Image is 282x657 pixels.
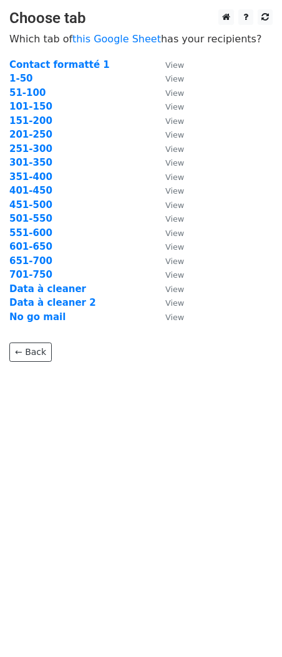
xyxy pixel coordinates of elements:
a: View [153,283,184,295]
a: View [153,171,184,182]
a: 601-650 [9,241,52,252]
a: View [153,157,184,168]
a: View [153,255,184,267]
small: View [165,313,184,322]
small: View [165,60,184,70]
small: View [165,285,184,294]
small: View [165,173,184,182]
small: View [165,88,184,98]
a: View [153,129,184,140]
small: View [165,74,184,83]
a: 651-700 [9,255,52,267]
a: 1-50 [9,73,33,84]
a: 301-350 [9,157,52,168]
a: 251-300 [9,143,52,154]
a: View [153,227,184,239]
small: View [165,214,184,224]
a: 51-100 [9,87,46,98]
a: View [153,269,184,280]
a: View [153,101,184,112]
small: View [165,229,184,238]
a: 501-550 [9,213,52,224]
small: View [165,257,184,266]
small: View [165,242,184,252]
small: View [165,116,184,126]
a: Data à cleaner [9,283,86,295]
a: 401-450 [9,185,52,196]
a: this Google Sheet [72,33,161,45]
a: 451-500 [9,199,52,210]
a: View [153,297,184,308]
small: View [165,201,184,210]
a: View [153,311,184,323]
small: View [165,158,184,168]
h3: Choose tab [9,9,273,27]
small: View [165,270,184,280]
a: 151-200 [9,115,52,126]
a: View [153,115,184,126]
a: 351-400 [9,171,52,182]
a: 551-600 [9,227,52,239]
a: Contact formatté 1 [9,59,110,70]
small: View [165,144,184,154]
a: 101-150 [9,101,52,112]
a: View [153,213,184,224]
a: 701-750 [9,269,52,280]
small: View [165,186,184,196]
small: View [165,102,184,111]
a: View [153,73,184,84]
a: View [153,59,184,70]
small: View [165,130,184,139]
p: Which tab of has your recipients? [9,32,273,45]
a: 201-250 [9,129,52,140]
a: View [153,199,184,210]
a: Data à cleaner 2 [9,297,96,308]
small: View [165,298,184,308]
a: View [153,241,184,252]
a: View [153,185,184,196]
a: View [153,143,184,154]
a: ← Back [9,343,52,362]
a: View [153,87,184,98]
a: No go mail [9,311,66,323]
